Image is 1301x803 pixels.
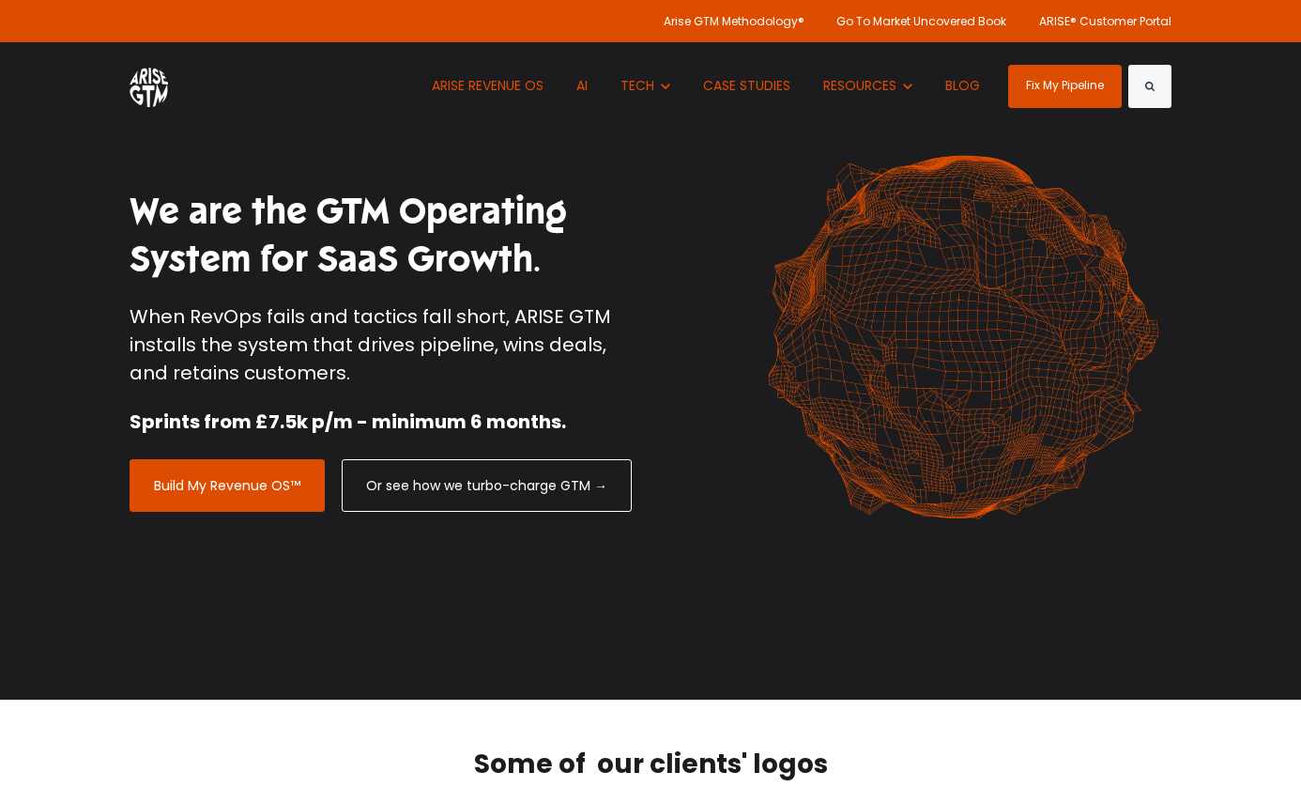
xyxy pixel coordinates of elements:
[130,409,566,435] strong: Sprints from £7.5k p/m - minimum 6 months.
[689,42,804,130] a: CASE STUDIES
[620,76,654,95] span: TECH
[1008,65,1122,108] a: Fix My Pipeline
[754,135,1171,539] img: shape-61 orange
[1128,65,1171,108] button: Search
[342,459,632,512] a: Or see how we turbo-charge GTM →
[823,76,824,77] span: Show submenu for RESOURCES
[562,42,602,130] a: AI
[219,747,1082,782] h2: Some of our clients' logos
[130,459,325,512] a: Build My Revenue OS™
[418,42,558,130] a: ARISE REVENUE OS
[130,302,636,387] p: When RevOps fails and tactics fall short, ARISE GTM installs the system that drives pipeline, win...
[130,65,168,107] img: ARISE GTM logo (1) white
[823,76,896,95] span: RESOURCES
[418,42,993,130] nav: Desktop navigation
[809,42,926,130] button: Show submenu for RESOURCES RESOURCES
[130,188,636,285] h1: We are the GTM Operating System for SaaS Growth.
[931,42,994,130] a: BLOG
[606,42,684,130] button: Show submenu for TECH TECH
